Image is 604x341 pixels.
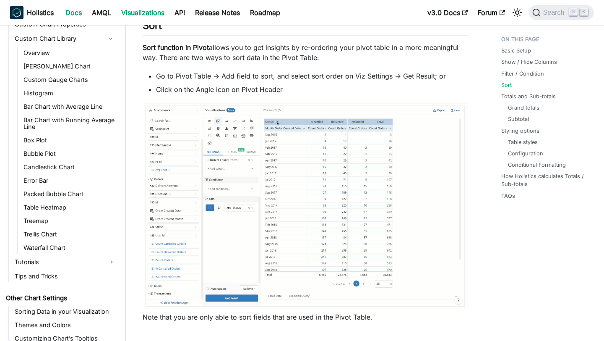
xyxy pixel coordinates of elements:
[501,58,557,66] a: Show / Hide Columns
[60,6,87,19] a: Docs
[12,270,118,282] a: Tips and Tricks
[501,47,531,55] a: Basic Setup
[10,6,54,19] a: HolisticsHolistics
[21,228,118,240] a: Trellis Chart
[21,175,118,186] a: Error Bar
[501,70,544,78] a: Filter / Condition
[501,172,591,188] a: How Holistics calculates Totals / Sub-totals
[21,47,118,59] a: Overview
[501,92,556,100] a: Totals and Sub-totals
[143,312,468,322] p: Note that you are only able to sort fields that are used in the Pivot Table.
[501,81,512,89] a: Sort
[508,104,539,112] a: Grand totals
[21,74,118,86] a: Custom Gauge Charts
[27,8,54,18] b: Holistics
[156,71,468,81] li: Go to Pivot Table → Add field to sort, and select sort order on Viz Settings → Get Result; or
[103,32,118,45] button: Collapse sidebar category 'Custom Chart Library'
[190,6,245,19] a: Release Notes
[508,150,543,157] a: Configuration
[510,6,524,19] button: Switch between dark and light mode (currently light mode)
[116,6,169,19] a: Visualizations
[12,255,118,269] a: Tutorials
[580,8,588,16] kbd: K
[12,32,103,45] a: Custom Chart Library
[21,242,118,254] a: Waterfall Chart
[143,19,468,35] h2: Sort
[143,43,209,52] strong: Sort function in Pivot
[245,6,285,19] a: Roadmap
[21,188,118,200] a: Packed Bubble Chart
[143,42,468,63] p: allows you to get insights by re-ordering your pivot table in a more meaningful way. There are tw...
[21,114,118,133] a: Bar Chart with Running Average Line
[508,138,538,146] a: Table styles
[569,8,578,16] kbd: ⌘
[21,148,118,160] a: Bubble Plot
[156,84,468,94] li: Click on the Angle icon on Pivot Header
[12,306,118,317] a: Sorting Data in your Visualization
[21,60,118,72] a: [PERSON_NAME] Chart
[473,6,510,19] a: Forum
[508,161,566,169] a: Conditional Formatting
[501,127,539,135] a: Styling options
[87,6,116,19] a: AMQL
[508,115,529,123] a: Subtotal
[12,319,118,331] a: Themes and Colors
[21,161,118,173] a: Candlestick Chart
[10,6,23,19] img: Holistics
[21,202,118,213] a: Table Heatmap
[21,134,118,146] a: Box Plot
[422,6,473,19] a: v3.0 Docs
[21,87,118,99] a: Histogram
[541,9,570,16] span: Search
[3,292,118,304] a: Other Chart Settings
[501,192,515,200] a: FAQs
[21,101,118,113] a: Bar Chart with Average Line
[21,215,118,227] a: Treemap
[169,6,190,19] a: API
[529,5,594,20] button: Search (Command+K)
